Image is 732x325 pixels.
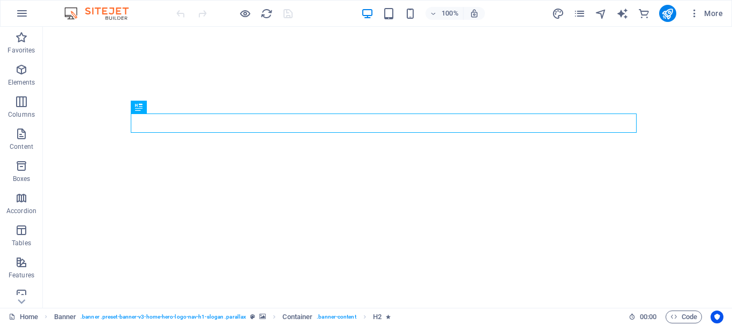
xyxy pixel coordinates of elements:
[685,5,727,22] button: More
[259,314,266,320] i: This element contains a background
[638,7,650,20] i: Commerce
[54,311,391,323] nav: breadcrumb
[8,78,35,87] p: Elements
[425,7,464,20] button: 100%
[616,7,629,20] i: AI Writer
[552,7,564,20] i: Design (Ctrl+Alt+Y)
[595,7,607,20] i: Navigator
[666,311,702,323] button: Code
[10,142,33,151] p: Content
[282,311,312,323] span: Click to select. Double-click to edit
[469,9,479,18] i: On resize automatically adjust zoom level to fit chosen device.
[9,311,38,323] a: Click to cancel selection. Double-click to open Pages
[689,8,723,19] span: More
[638,7,651,20] button: commerce
[552,7,565,20] button: design
[317,311,356,323] span: . banner-content
[80,311,246,323] span: . banner .preset-banner-v3-home-hero-logo-nav-h1-slogan .parallax
[442,7,459,20] h6: 100%
[9,271,34,279] p: Features
[629,311,657,323] h6: Session time
[711,311,723,323] button: Usercentrics
[54,311,77,323] span: Click to select. Double-click to edit
[640,311,656,323] span: 00 00
[573,7,586,20] button: pages
[616,7,629,20] button: text_generator
[8,110,35,119] p: Columns
[250,314,255,320] i: This element is a customizable preset
[238,7,251,20] button: Click here to leave preview mode and continue editing
[573,7,586,20] i: Pages (Ctrl+Alt+S)
[13,175,31,183] p: Boxes
[670,311,697,323] span: Code
[373,311,382,323] span: Click to select. Double-click to edit
[260,7,273,20] i: Reload page
[260,7,273,20] button: reload
[647,313,649,321] span: :
[8,46,35,55] p: Favorites
[62,7,142,20] img: Editor Logo
[6,207,36,215] p: Accordion
[386,314,391,320] i: Element contains an animation
[595,7,608,20] button: navigator
[659,5,676,22] button: publish
[12,239,31,247] p: Tables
